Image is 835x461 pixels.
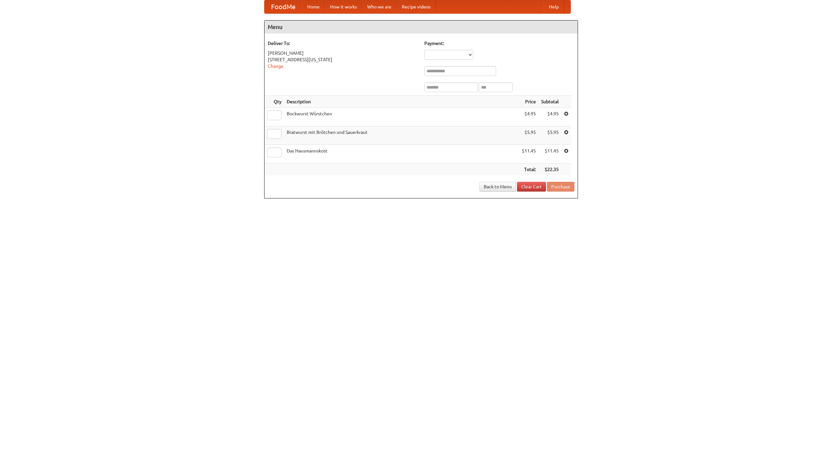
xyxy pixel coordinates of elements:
[539,164,561,176] th: $22.35
[519,164,539,176] th: Total:
[268,56,418,63] div: [STREET_ADDRESS][US_STATE]
[424,40,574,47] h5: Payment:
[265,0,302,13] a: FoodMe
[539,145,561,164] td: $11.45
[284,126,519,145] td: Bratwurst mit Brötchen und Sauerkraut
[362,0,397,13] a: Who we are
[519,96,539,108] th: Price
[539,126,561,145] td: $5.95
[539,96,561,108] th: Subtotal
[284,96,519,108] th: Description
[268,40,418,47] h5: Deliver To:
[519,126,539,145] td: $5.95
[284,145,519,164] td: Das Hausmannskost
[397,0,436,13] a: Recipe videos
[284,108,519,126] td: Bockwurst Würstchen
[519,108,539,126] td: $4.95
[544,0,564,13] a: Help
[302,0,325,13] a: Home
[539,108,561,126] td: $4.95
[325,0,362,13] a: How it works
[265,21,578,34] h4: Menu
[479,182,516,192] a: Back to Menu
[265,96,284,108] th: Qty
[547,182,574,192] button: Purchase
[517,182,546,192] a: Clear Cart
[268,64,283,69] a: Change
[268,50,418,56] div: [PERSON_NAME]
[519,145,539,164] td: $11.45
